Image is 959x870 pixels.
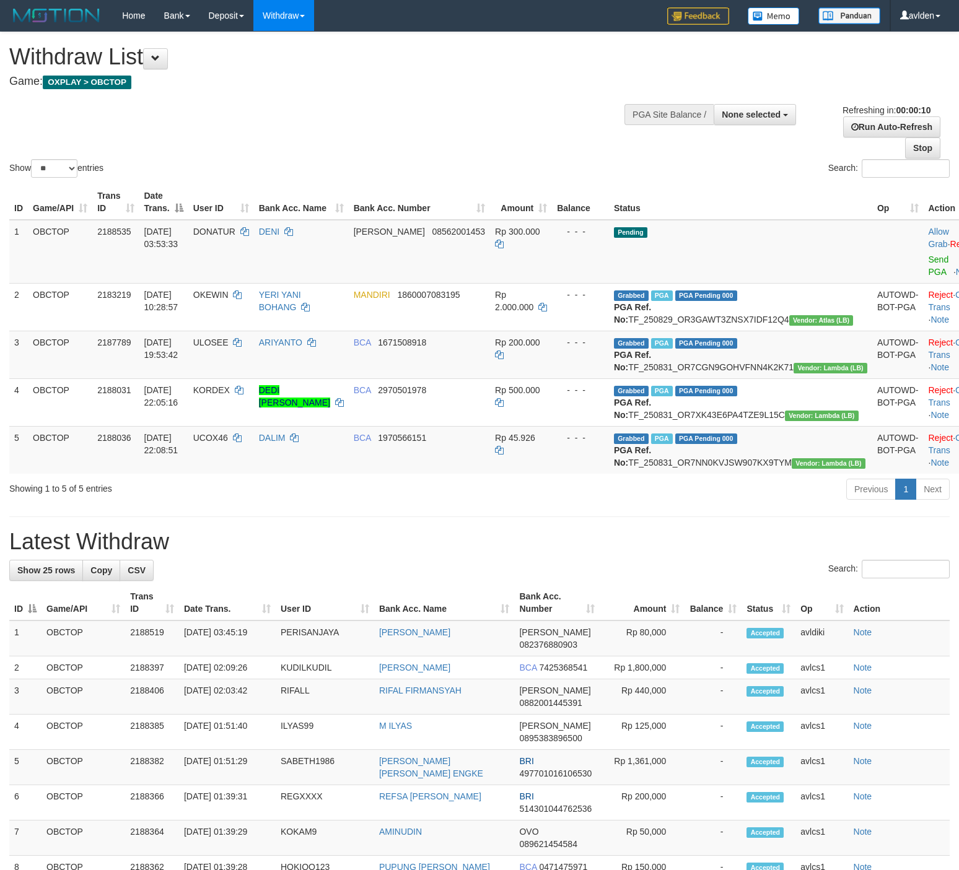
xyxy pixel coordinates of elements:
[795,679,848,715] td: avlcs1
[722,110,781,120] span: None selected
[495,290,533,312] span: Rp 2.000.000
[747,827,784,838] span: Accepted
[747,721,784,732] span: Accepted
[379,756,483,778] a: [PERSON_NAME] [PERSON_NAME] ENGKE
[519,640,577,650] span: Copy 082376880903 to clipboard
[193,433,228,443] span: UCOX46
[354,290,390,300] span: MANDIRI
[9,585,42,620] th: ID: activate to sort column descending
[795,820,848,856] td: avlcs1
[828,560,950,578] label: Search:
[28,185,92,220] th: Game/API: activate to sort column ascending
[624,104,714,125] div: PGA Site Balance /
[276,785,374,820] td: REGXXXX
[379,791,481,801] a: REFSA [PERSON_NAME]
[614,302,651,324] b: PGA Ref. No:
[179,715,276,750] td: [DATE] 01:51:40
[600,785,685,820] td: Rp 200,000
[747,628,784,638] span: Accepted
[539,663,587,672] span: Copy 7425368541 to clipboard
[685,820,742,856] td: -
[931,315,949,324] a: Note
[557,225,604,238] div: - - -
[862,560,950,578] input: Search:
[17,565,75,575] span: Show 25 rows
[9,6,103,25] img: MOTION_logo.png
[144,227,178,249] span: [DATE] 03:53:33
[28,283,92,331] td: OBCTOP
[854,756,872,766] a: Note
[896,105,931,115] strong: 00:00:10
[929,254,949,277] a: Send PGA
[188,185,254,220] th: User ID: activate to sort column ascending
[747,686,784,697] span: Accepted
[9,529,950,554] h1: Latest Withdraw
[9,679,42,715] td: 3
[28,426,92,474] td: OBCTOP
[675,290,737,301] span: PGA Pending
[514,585,600,620] th: Bank Acc. Number: activate to sort column ascending
[795,620,848,656] td: avldiki
[651,433,673,444] span: Marked by avlcs1
[259,290,301,312] a: YERI YANI BOHANG
[9,45,627,69] h1: Withdraw List
[349,185,490,220] th: Bank Acc. Number: activate to sort column ascending
[42,820,125,856] td: OBCTOP
[42,679,125,715] td: OBCTOP
[785,411,859,421] span: Vendor URL: https://dashboard.q2checkout.com/secure
[144,385,178,407] span: [DATE] 22:05:16
[379,827,422,837] a: AMINUDIN
[9,785,42,820] td: 6
[97,290,131,300] span: 2183219
[374,585,515,620] th: Bank Acc. Name: activate to sort column ascending
[43,76,131,89] span: OXPLAY > OBCTOP
[614,350,651,372] b: PGA Ref. No:
[179,820,276,856] td: [DATE] 01:39:29
[519,698,582,708] span: Copy 0882001445391 to clipboard
[748,7,800,25] img: Button%20Memo.svg
[259,227,279,237] a: DENI
[854,721,872,731] a: Note
[609,185,872,220] th: Status
[9,620,42,656] td: 1
[929,337,953,347] a: Reject
[872,331,924,378] td: AUTOWD-BOT-PGA
[259,433,286,443] a: DALIM
[916,479,950,500] a: Next
[685,785,742,820] td: -
[552,185,609,220] th: Balance
[9,220,28,284] td: 1
[792,458,865,469] span: Vendor URL: https://dashboard.q2checkout.com/secure
[931,458,949,468] a: Note
[854,663,872,672] a: Note
[685,715,742,750] td: -
[651,290,673,301] span: Marked by avlcs2
[125,715,179,750] td: 2188385
[179,679,276,715] td: [DATE] 02:03:42
[557,336,604,349] div: - - -
[378,337,426,347] span: Copy 1671508918 to clipboard
[125,656,179,679] td: 2188397
[600,585,685,620] th: Amount: activate to sort column ascending
[614,338,649,349] span: Grabbed
[125,785,179,820] td: 2188366
[179,656,276,679] td: [DATE] 02:09:26
[600,679,685,715] td: Rp 440,000
[378,385,426,395] span: Copy 2970501978 to clipboard
[125,679,179,715] td: 2188406
[495,337,540,347] span: Rp 200.000
[600,620,685,656] td: Rp 80,000
[854,627,872,637] a: Note
[97,433,131,443] span: 2188036
[519,685,590,695] span: [PERSON_NAME]
[519,733,582,743] span: Copy 0895383896500 to clipboard
[818,7,880,24] img: panduan.png
[42,785,125,820] td: OBCTOP
[795,715,848,750] td: avlcs1
[651,338,673,349] span: Marked by avlcs2
[828,159,950,178] label: Search:
[354,433,371,443] span: BCA
[379,627,450,637] a: [PERSON_NAME]
[42,715,125,750] td: OBCTOP
[609,426,872,474] td: TF_250831_OR7NN0KVJSW907KX9TYM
